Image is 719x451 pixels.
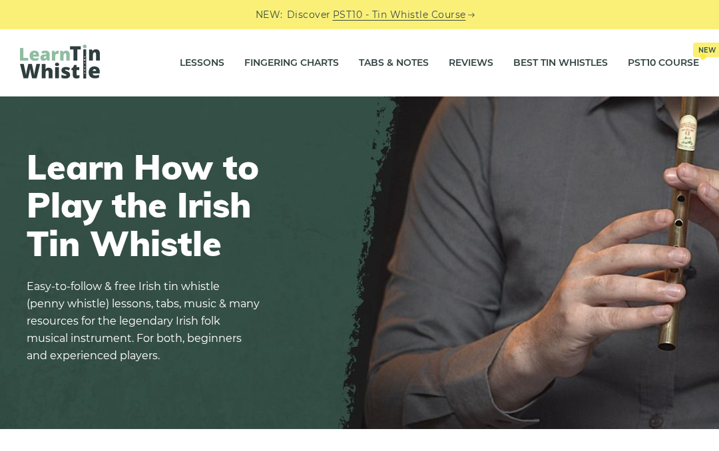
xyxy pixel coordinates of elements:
[244,47,339,80] a: Fingering Charts
[27,148,260,262] h1: Learn How to Play the Irish Tin Whistle
[359,47,429,80] a: Tabs & Notes
[628,47,699,80] a: PST10 CourseNew
[27,278,260,365] p: Easy-to-follow & free Irish tin whistle (penny whistle) lessons, tabs, music & many resources for...
[180,47,224,80] a: Lessons
[513,47,608,80] a: Best Tin Whistles
[449,47,493,80] a: Reviews
[20,45,100,78] img: LearnTinWhistle.com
